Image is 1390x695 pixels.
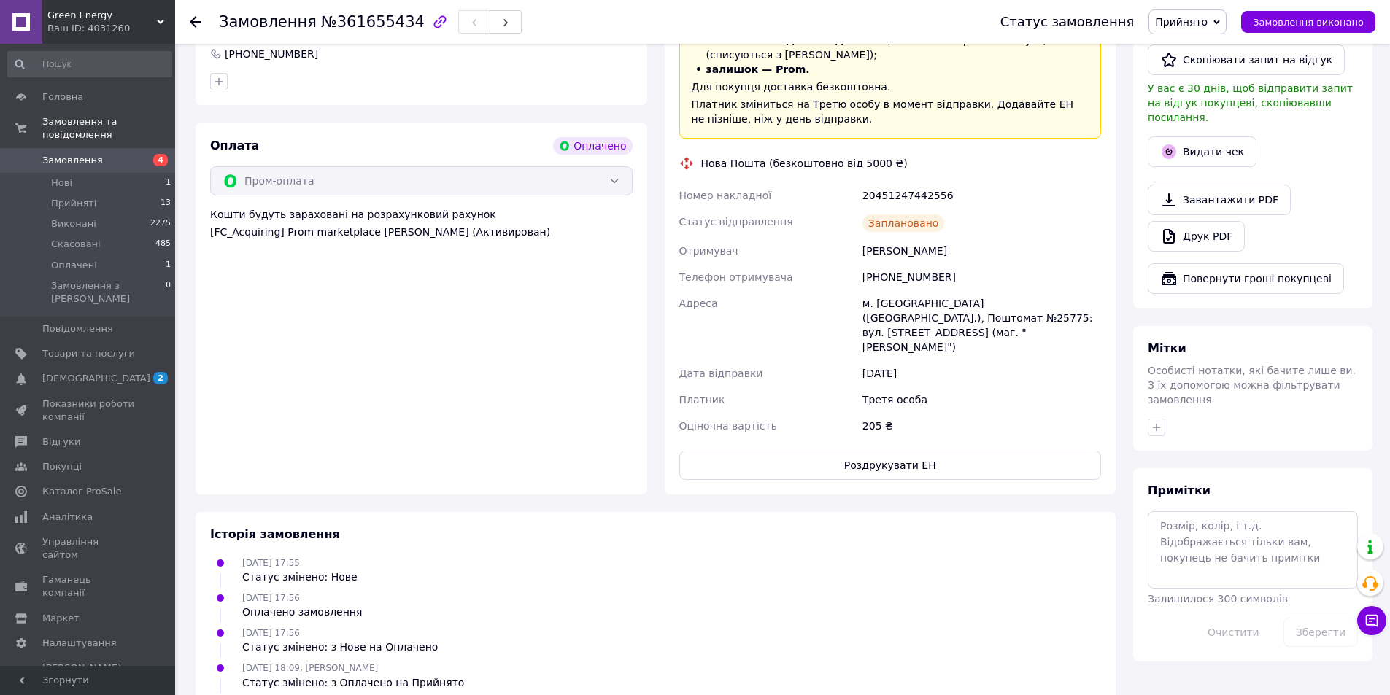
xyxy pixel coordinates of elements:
span: Замовлення [219,13,317,31]
span: 0 [166,279,171,306]
div: 205 ₴ [860,413,1104,439]
span: Головна [42,90,83,104]
button: Роздрукувати ЕН [679,451,1102,480]
span: Виконані [51,217,96,230]
button: Чат з покупцем [1357,606,1386,635]
span: Статус відправлення [679,216,793,228]
span: Прийняті [51,197,96,210]
span: Скасовані [51,238,101,251]
span: 2275 [150,217,171,230]
span: 485 [155,238,171,251]
span: Повідомлення [42,322,113,335]
div: Статус змінено: з Оплачено на Прийнято [242,675,464,690]
div: Оплачено [553,137,632,155]
span: Замовлення та повідомлення [42,115,175,141]
button: Замовлення виконано [1241,11,1375,33]
div: [DATE] [860,360,1104,387]
div: 20451247442556 [860,182,1104,209]
div: Платник зміниться на Третю особу в момент відправки. Додавайте ЕН не пізніше, ніж у день відправки. [692,97,1089,126]
span: Гаманець компанії [42,573,135,599]
div: Третя особа [860,387,1104,413]
div: [PHONE_NUMBER] [223,47,320,61]
span: Аналітика [42,510,93,524]
div: Заплановано [862,214,945,232]
input: Пошук [7,51,172,77]
span: Залишилося 300 символів [1148,593,1288,605]
button: Скопіювати запит на відгук [1148,44,1345,75]
span: №361655434 [321,13,425,31]
a: Завантажити PDF [1148,185,1291,215]
span: Маркет [42,612,80,625]
span: Відгуки [42,435,80,449]
span: Показники роботи компанії [42,397,135,424]
span: Оціночна вартість [679,420,777,432]
span: Примітки [1148,484,1211,497]
div: Кошти будуть зараховані на розрахунковий рахунок [210,207,633,239]
span: [DATE] 17:56 [242,593,300,603]
span: Оплата [210,139,259,152]
button: Повернути гроші покупцеві [1148,263,1344,294]
div: м. [GEOGRAPHIC_DATA] ([GEOGRAPHIC_DATA].), Поштомат №25775: вул. [STREET_ADDRESS] (маг. "[PERSON_... [860,290,1104,360]
span: Покупці [42,460,82,473]
span: Мітки [1148,341,1186,355]
span: [DEMOGRAPHIC_DATA] [42,372,150,385]
span: У вас є 30 днів, щоб відправити запит на відгук покупцеві, скопіювавши посилання. [1148,82,1353,123]
div: [FC_Acquiring] Prom marketplace [PERSON_NAME] (Активирован) [210,225,633,239]
span: залишок — Prom. [706,63,810,75]
span: Green Energy [47,9,157,22]
span: [DATE] 17:55 [242,558,300,568]
span: Адреса [679,298,718,309]
span: Каталог ProSale [42,485,121,498]
span: Товари та послуги [42,347,135,360]
span: Платник [679,394,725,405]
span: Номер накладної [679,190,772,201]
span: Оплачені [51,259,97,272]
span: Замовлення виконано [1253,17,1364,28]
span: 4 [153,154,168,166]
span: Дата відправки [679,368,763,379]
a: Друк PDF [1148,221,1245,252]
span: 1 [166,176,171,190]
span: [DATE] 18:09, [PERSON_NAME] [242,663,378,673]
span: Історія замовлення [210,527,340,541]
span: 1 [166,259,171,272]
div: [PERSON_NAME] [860,238,1104,264]
span: Прийнято [1155,16,1208,28]
button: Видати чек [1148,136,1256,167]
span: Замовлення [42,154,103,167]
span: [DATE] 17:56 [242,628,300,638]
div: Для покупця доставка безкоштовна. [692,79,1089,94]
span: Управління сайтом [42,535,135,562]
span: 13 [161,197,171,210]
span: Нові [51,176,72,190]
span: Отримувач [679,245,738,257]
span: Телефон отримувача [679,271,793,283]
span: Налаштування [42,637,117,650]
span: 2 [153,372,168,384]
div: Статус змінено: Нове [242,570,358,584]
div: [PHONE_NUMBER] [860,264,1104,290]
span: Замовлення з [PERSON_NAME] [51,279,166,306]
div: Ваш ID: 4031260 [47,22,175,35]
div: Оплачено замовлення [242,605,362,619]
span: Особисті нотатки, які бачите лише ви. З їх допомогою можна фільтрувати замовлення [1148,365,1356,405]
div: Статус змінено: з Нове на Оплачено [242,640,438,654]
div: Повернутися назад [190,15,201,29]
div: Нова Пошта (безкоштовно від 5000 ₴) [698,156,911,171]
div: Статус замовлення [1000,15,1135,29]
